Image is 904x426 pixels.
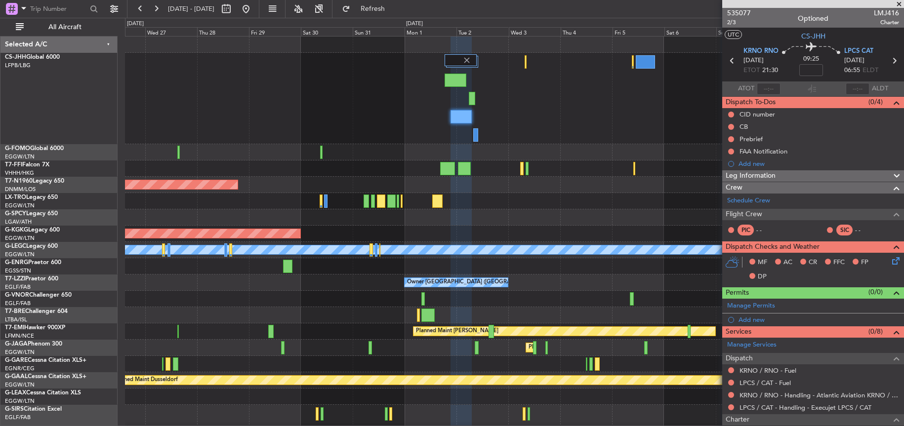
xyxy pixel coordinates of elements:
button: Refresh [337,1,397,17]
a: EGNR/CEG [5,365,35,372]
div: CID number [740,110,775,118]
span: FP [861,258,868,268]
span: ELDT [863,66,878,76]
a: G-SPCYLegacy 650 [5,211,58,217]
span: T7-FFI [5,162,22,168]
div: FAA Notification [740,147,787,155]
span: [DATE] - [DATE] [168,4,214,13]
span: [DATE] [844,56,864,66]
span: CR [809,258,817,268]
div: [DATE] [406,20,423,28]
a: G-FOMOGlobal 6000 [5,146,64,152]
span: (0/8) [868,326,883,337]
div: Sun 31 [353,27,405,36]
span: 06:55 [844,66,860,76]
a: G-JAGAPhenom 300 [5,341,62,347]
a: EGGW/LTN [5,234,35,242]
span: G-FOMO [5,146,30,152]
span: 535077 [727,8,751,18]
a: Schedule Crew [727,196,770,206]
span: Flight Crew [726,209,762,220]
button: UTC [725,30,742,39]
span: 21:30 [762,66,778,76]
span: [DATE] [743,56,764,66]
div: Add new [739,159,899,168]
a: G-KGKGLegacy 600 [5,227,60,233]
a: T7-N1960Legacy 650 [5,178,64,184]
div: [DATE] [127,20,144,28]
span: CS-JHH [5,54,26,60]
a: G-VNORChallenger 650 [5,292,72,298]
div: Thu 28 [197,27,249,36]
span: G-KGKG [5,227,28,233]
span: (0/0) [868,287,883,297]
span: Dispatch Checks and Weather [726,241,820,253]
span: Charter [874,18,899,27]
a: LPCS / CAT - Handling - Execujet LPCS / CAT [740,403,871,412]
span: G-JAGA [5,341,28,347]
div: - - [855,226,877,234]
span: All Aircraft [26,24,104,31]
span: G-LEGC [5,243,26,249]
a: LX-TROLegacy 650 [5,194,58,200]
div: Prebrief [740,135,763,143]
span: G-GARE [5,357,28,363]
div: Sun 7 [716,27,768,36]
a: EGSS/STN [5,267,31,274]
a: DNMM/LOS [5,186,36,193]
span: DP [758,272,767,282]
a: G-LEGCLegacy 600 [5,243,58,249]
a: G-GAALCessna Citation XLS+ [5,374,86,380]
span: Refresh [352,5,394,12]
a: G-SIRSCitation Excel [5,406,62,412]
a: EGLF/FAB [5,300,31,307]
a: LFPB/LBG [5,62,31,69]
a: EGGW/LTN [5,349,35,356]
span: LPCS CAT [844,46,873,56]
a: KRNO / RNO - Fuel [740,366,796,375]
a: G-LEAXCessna Citation XLS [5,390,81,396]
span: ATOT [738,84,754,94]
span: T7-EMI [5,325,24,331]
span: CS-JHH [801,31,825,41]
a: Manage Services [727,340,777,350]
div: Planned Maint [PERSON_NAME] [416,324,498,339]
span: G-SIRS [5,406,24,412]
span: G-GAAL [5,374,28,380]
button: All Aircraft [11,19,107,35]
a: EGGW/LTN [5,202,35,209]
a: T7-EMIHawker 900XP [5,325,65,331]
span: Leg Information [726,170,776,182]
a: EGGW/LTN [5,153,35,160]
div: Planned Maint Dusseldorf [113,373,178,387]
span: MF [758,258,767,268]
span: Charter [726,414,749,426]
span: 09:25 [803,54,819,64]
a: LGAV/ATH [5,218,32,226]
a: G-ENRGPraetor 600 [5,260,61,266]
div: Thu 4 [561,27,613,36]
div: PIC [738,225,754,235]
span: Dispatch [726,353,753,364]
span: ETOT [743,66,760,76]
div: Fri 29 [249,27,301,36]
a: T7-BREChallenger 604 [5,309,68,314]
a: LPCS / CAT - Fuel [740,379,791,387]
span: 2/3 [727,18,751,27]
a: G-GARECessna Citation XLS+ [5,357,86,363]
div: Sat 30 [301,27,353,36]
a: CS-JHHGlobal 6000 [5,54,60,60]
div: Wed 3 [509,27,561,36]
span: LX-TRO [5,194,26,200]
div: - - [756,226,779,234]
a: KRNO / RNO - Handling - Atlantic Aviation KRNO / RNO [740,391,899,399]
span: G-SPCY [5,211,26,217]
a: LFMN/NCE [5,332,34,340]
a: EGGW/LTN [5,397,35,405]
input: Trip Number [30,1,87,16]
span: Crew [726,182,742,194]
span: FFC [833,258,845,268]
div: SIC [836,225,853,235]
span: G-LEAX [5,390,26,396]
img: gray-close.svg [462,56,471,65]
